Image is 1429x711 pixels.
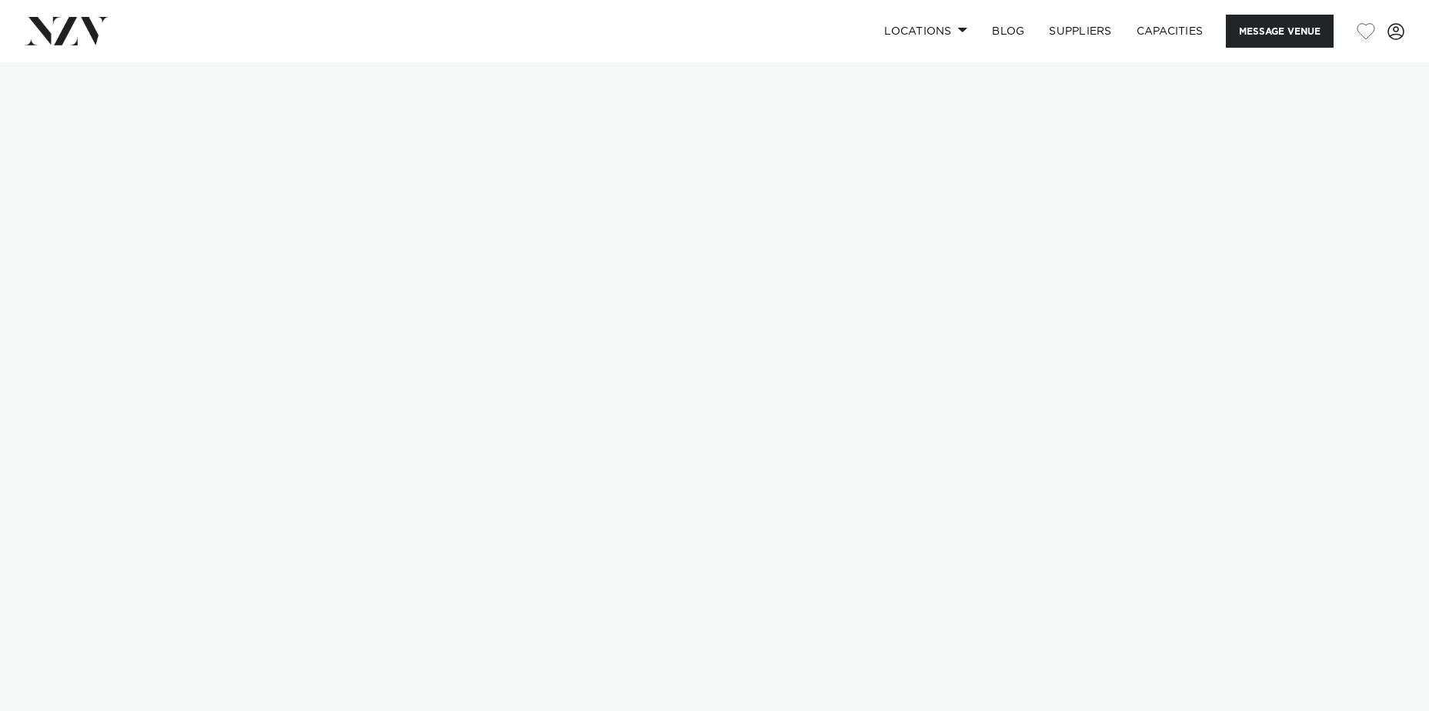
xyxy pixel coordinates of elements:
a: Locations [872,15,980,48]
img: nzv-logo.png [25,17,109,45]
a: SUPPLIERS [1037,15,1124,48]
button: Message Venue [1226,15,1334,48]
a: Capacities [1124,15,1216,48]
a: BLOG [980,15,1037,48]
